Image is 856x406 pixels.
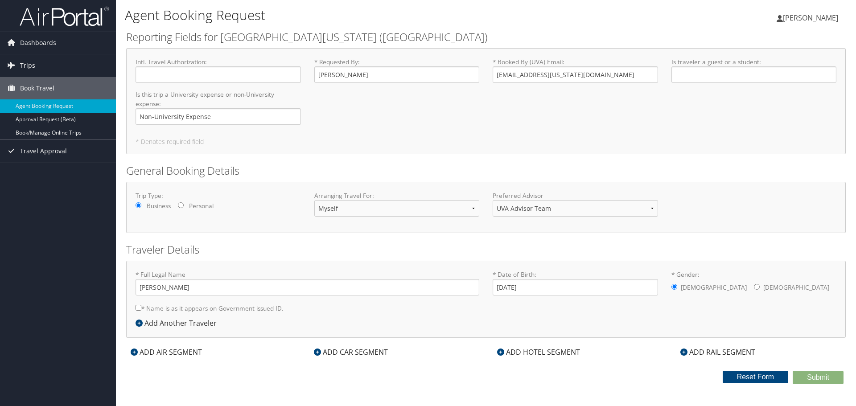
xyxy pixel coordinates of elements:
label: * Requested By : [314,57,480,83]
label: * Full Legal Name [136,270,479,295]
input: * Booked By (UVA) Email: [493,66,658,83]
input: Is traveler a guest or a student: [671,66,837,83]
input: * Name is as it appears on Government issued ID. [136,305,141,311]
h1: Agent Booking Request [125,6,606,25]
label: * Booked By (UVA) Email : [493,57,658,83]
label: Personal [189,201,214,210]
input: * Date of Birth: [493,279,658,295]
label: * Gender: [671,270,837,297]
label: [DEMOGRAPHIC_DATA] [763,279,829,296]
label: * Date of Birth: [493,270,658,295]
h2: General Booking Details [126,163,846,178]
label: [DEMOGRAPHIC_DATA] [681,279,747,296]
input: * Full Legal Name [136,279,479,295]
label: Is traveler a guest or a student : [671,57,837,83]
label: Arranging Travel For: [314,191,480,200]
div: ADD CAR SEGMENT [309,347,392,357]
input: * Requested By: [314,66,480,83]
a: [PERSON_NAME] [777,4,847,31]
h5: * Denotes required field [136,139,836,145]
label: Trip Type: [136,191,301,200]
h2: Reporting Fields for [GEOGRAPHIC_DATA][US_STATE] ([GEOGRAPHIC_DATA]) [126,29,846,45]
h2: Traveler Details [126,242,846,257]
div: Add Another Traveler [136,318,221,328]
span: Book Travel [20,77,54,99]
span: [PERSON_NAME] [783,13,838,23]
span: Dashboards [20,32,56,54]
img: airportal-logo.png [20,6,109,27]
label: Preferred Advisor [493,191,658,200]
input: Is this trip a University expense or non-University expense: [136,108,301,125]
input: * Gender:[DEMOGRAPHIC_DATA][DEMOGRAPHIC_DATA] [671,284,677,290]
label: Business [147,201,171,210]
div: ADD RAIL SEGMENT [676,347,760,357]
div: ADD AIR SEGMENT [126,347,206,357]
span: Travel Approval [20,140,67,162]
button: Submit [793,371,844,384]
button: Reset Form [723,371,789,383]
label: Intl. Travel Authorization : [136,57,301,83]
input: * Gender:[DEMOGRAPHIC_DATA][DEMOGRAPHIC_DATA] [754,284,760,290]
div: ADD HOTEL SEGMENT [493,347,584,357]
span: Trips [20,54,35,77]
input: Intl. Travel Authorization: [136,66,301,83]
label: Is this trip a University expense or non-University expense : [136,90,301,125]
label: * Name is as it appears on Government issued ID. [136,300,284,316]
